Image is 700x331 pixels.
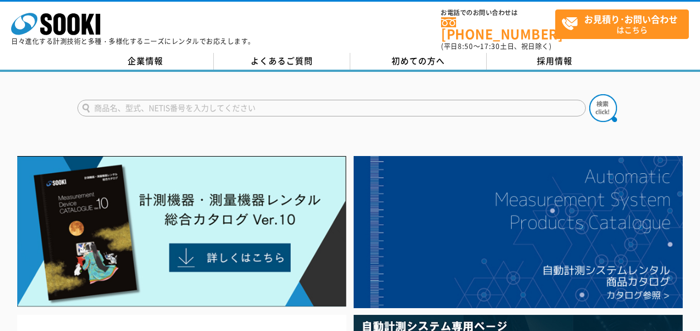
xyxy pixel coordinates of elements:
[555,9,689,39] a: お見積り･お問い合わせはこちら
[480,41,500,51] span: 17:30
[391,55,445,67] span: 初めての方へ
[11,38,255,45] p: 日々進化する計測技術と多種・多様化するニーズにレンタルでお応えします。
[77,53,214,70] a: 企業情報
[350,53,487,70] a: 初めての方へ
[561,10,688,38] span: はこちら
[77,100,586,116] input: 商品名、型式、NETIS番号を入力してください
[458,41,473,51] span: 8:50
[441,17,555,40] a: [PHONE_NUMBER]
[441,9,555,16] span: お電話でのお問い合わせは
[214,53,350,70] a: よくあるご質問
[589,94,617,122] img: btn_search.png
[584,12,678,26] strong: お見積り･お問い合わせ
[441,41,551,51] span: (平日 ～ 土日、祝日除く)
[487,53,623,70] a: 採用情報
[354,156,683,308] img: 自動計測システムカタログ
[17,156,346,307] img: Catalog Ver10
